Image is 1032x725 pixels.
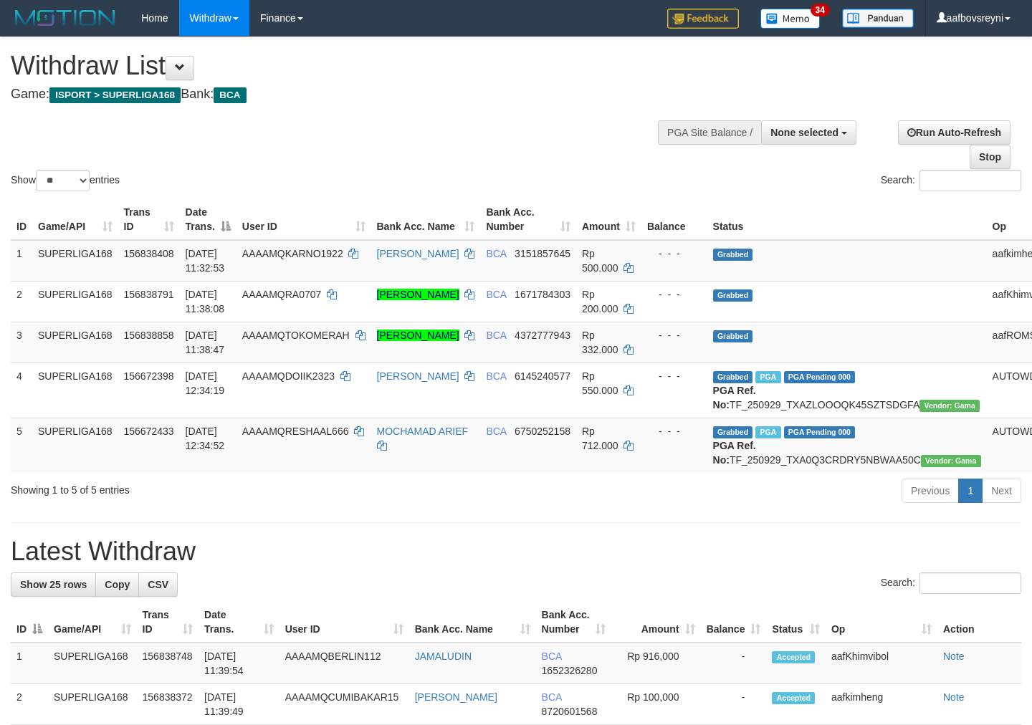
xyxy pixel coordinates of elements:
span: BCA [486,289,506,300]
div: Showing 1 to 5 of 5 entries [11,477,419,497]
td: TF_250929_TXA0Q3CRDRY5NBWAA50C [707,418,987,473]
span: Copy 8720601568 to clipboard [542,706,598,717]
th: Amount: activate to sort column ascending [576,199,641,240]
select: Showentries [36,170,90,191]
a: [PERSON_NAME] [377,370,459,382]
span: Vendor URL: https://trx31.1velocity.biz [921,455,981,467]
span: Marked by aafsoycanthlai [755,426,780,438]
th: Game/API: activate to sort column ascending [32,199,118,240]
label: Search: [881,170,1021,191]
span: BCA [486,370,506,382]
td: [DATE] 11:39:49 [199,684,279,725]
div: - - - [647,424,702,438]
td: SUPERLIGA168 [32,240,118,282]
th: Amount: activate to sort column ascending [611,602,700,643]
th: ID: activate to sort column descending [11,602,48,643]
span: Copy 3151857645 to clipboard [515,248,570,259]
span: Vendor URL: https://trx31.1velocity.biz [919,400,980,412]
div: - - - [647,287,702,302]
td: 2 [11,684,48,725]
th: Game/API: activate to sort column ascending [48,602,137,643]
span: AAAAMQRESHAAL666 [242,426,349,437]
a: [PERSON_NAME] [415,691,497,703]
span: PGA Pending [784,426,856,438]
span: Rp 712.000 [582,426,618,451]
span: 156838858 [124,330,174,341]
span: Copy 6750252158 to clipboard [515,426,570,437]
span: AAAAMQRA0707 [242,289,322,300]
a: [PERSON_NAME] [377,248,459,259]
button: None selected [761,120,856,145]
td: 2 [11,281,32,322]
a: Stop [970,145,1010,169]
input: Search: [919,170,1021,191]
span: BCA [486,426,506,437]
span: ISPORT > SUPERLIGA168 [49,87,181,103]
span: BCA [542,691,562,703]
b: PGA Ref. No: [713,440,756,466]
span: Rp 550.000 [582,370,618,396]
th: Bank Acc. Number: activate to sort column ascending [536,602,612,643]
a: Run Auto-Refresh [898,120,1010,145]
th: Date Trans.: activate to sort column descending [180,199,236,240]
td: SUPERLIGA168 [32,322,118,362]
span: Copy 1652326280 to clipboard [542,665,598,676]
a: [PERSON_NAME] [377,289,459,300]
a: MOCHAMAD ARIEF [377,426,469,437]
div: - - - [647,246,702,261]
td: SUPERLIGA168 [48,643,137,684]
span: BCA [486,248,506,259]
td: AAAAMQCUMIBAKAR15 [279,684,409,725]
span: 156838408 [124,248,174,259]
span: [DATE] 11:38:47 [186,330,225,355]
td: aafkimheng [826,684,937,725]
td: 4 [11,362,32,418]
h1: Withdraw List [11,52,674,80]
th: Balance: activate to sort column ascending [701,602,767,643]
th: Bank Acc. Name: activate to sort column ascending [409,602,536,643]
td: - [701,643,767,684]
td: 5 [11,418,32,473]
span: Grabbed [713,426,753,438]
span: [DATE] 11:38:08 [186,289,225,315]
span: Marked by aafsoycanthlai [755,371,780,383]
td: 1 [11,240,32,282]
th: Action [937,602,1021,643]
span: 156672433 [124,426,174,437]
th: User ID: activate to sort column ascending [279,602,409,643]
th: Date Trans.: activate to sort column ascending [199,602,279,643]
a: Previous [902,479,959,503]
span: Copy 1671784303 to clipboard [515,289,570,300]
input: Search: [919,572,1021,594]
span: Copy [105,579,130,590]
td: SUPERLIGA168 [48,684,137,725]
a: 1 [958,479,983,503]
span: None selected [770,127,838,138]
span: AAAAMQDOIIK2323 [242,370,335,382]
span: Grabbed [713,289,753,302]
th: Trans ID: activate to sort column ascending [118,199,180,240]
h1: Latest Withdraw [11,537,1021,566]
span: Rp 500.000 [582,248,618,274]
span: 156672398 [124,370,174,382]
img: MOTION_logo.png [11,7,120,29]
th: User ID: activate to sort column ascending [236,199,371,240]
span: AAAAMQKARNO1922 [242,248,343,259]
th: Status [707,199,987,240]
td: SUPERLIGA168 [32,281,118,322]
img: Button%20Memo.svg [760,9,821,29]
th: Bank Acc. Number: activate to sort column ascending [480,199,576,240]
th: Status: activate to sort column ascending [766,602,826,643]
span: BCA [486,330,506,341]
b: PGA Ref. No: [713,385,756,410]
th: Balance [641,199,707,240]
span: Accepted [772,692,815,704]
div: PGA Site Balance / [658,120,761,145]
div: - - - [647,328,702,342]
th: Trans ID: activate to sort column ascending [137,602,199,643]
td: - [701,684,767,725]
span: Copy 4372777943 to clipboard [515,330,570,341]
td: SUPERLIGA168 [32,418,118,473]
span: [DATE] 12:34:52 [186,426,225,451]
a: Show 25 rows [11,572,96,597]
